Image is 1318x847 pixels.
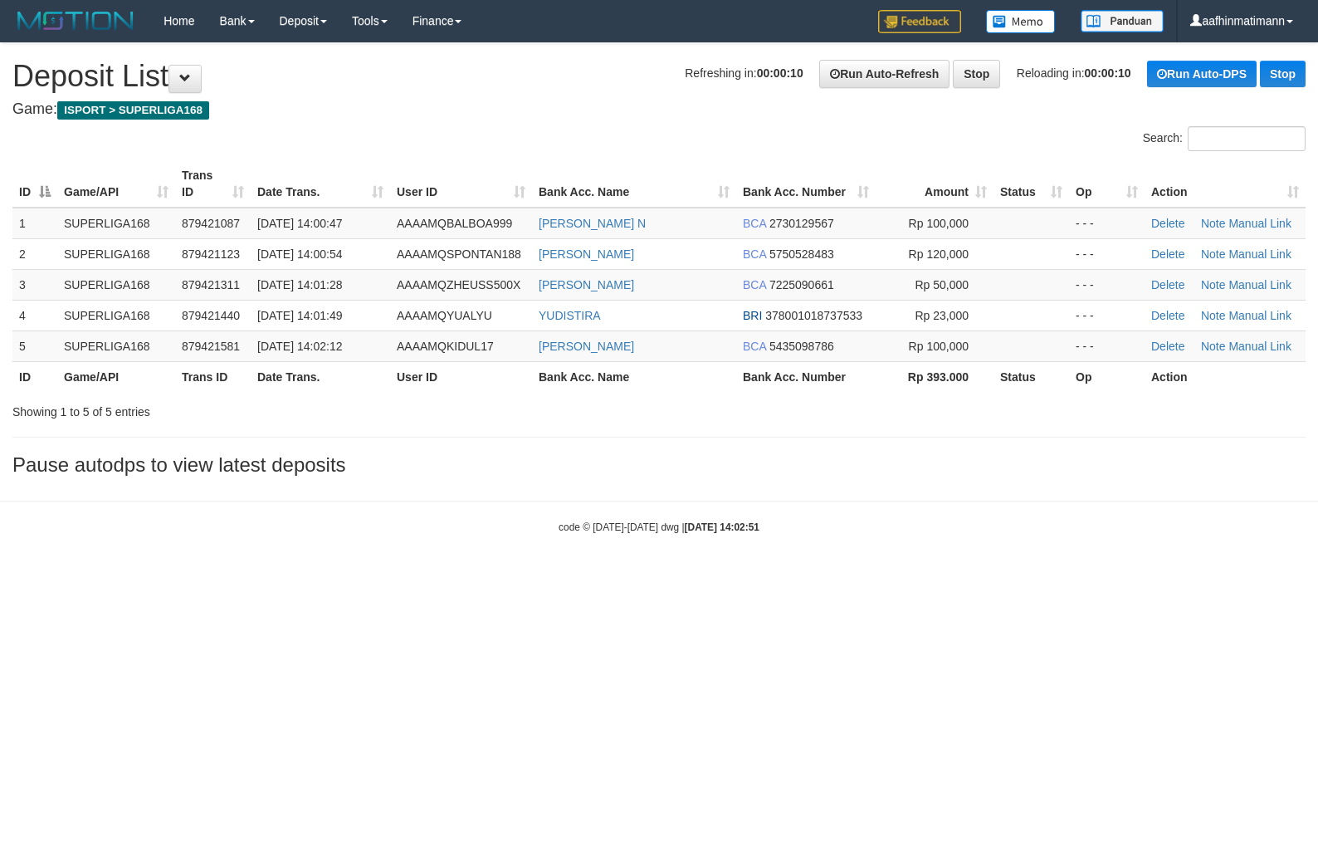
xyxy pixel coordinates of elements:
[539,278,634,291] a: [PERSON_NAME]
[532,361,736,392] th: Bank Acc. Name
[909,340,969,353] span: Rp 100,000
[12,300,57,330] td: 4
[1228,217,1291,230] a: Manual Link
[257,309,342,322] span: [DATE] 14:01:49
[1201,309,1226,322] a: Note
[909,247,969,261] span: Rp 120,000
[397,217,512,230] span: AAAAMQBALBOA999
[1151,309,1184,322] a: Delete
[12,397,537,420] div: Showing 1 to 5 of 5 entries
[1069,160,1145,208] th: Op: activate to sort column ascending
[57,300,175,330] td: SUPERLIGA168
[57,361,175,392] th: Game/API
[1151,340,1184,353] a: Delete
[993,160,1069,208] th: Status: activate to sort column ascending
[757,66,803,80] strong: 00:00:10
[765,309,862,322] span: Copy 378001018737533 to clipboard
[539,340,634,353] a: [PERSON_NAME]
[57,160,175,208] th: Game/API: activate to sort column ascending
[12,238,57,269] td: 2
[769,340,834,353] span: Copy 5435098786 to clipboard
[12,269,57,300] td: 3
[1201,217,1226,230] a: Note
[182,278,240,291] span: 879421311
[876,160,993,208] th: Amount: activate to sort column ascending
[12,361,57,392] th: ID
[539,217,646,230] a: [PERSON_NAME] N
[257,278,342,291] span: [DATE] 14:01:28
[1017,66,1131,80] span: Reloading in:
[182,309,240,322] span: 879421440
[819,60,949,88] a: Run Auto-Refresh
[57,269,175,300] td: SUPERLIGA168
[1085,66,1131,80] strong: 00:00:10
[1228,340,1291,353] a: Manual Link
[57,101,209,120] span: ISPORT > SUPERLIGA168
[57,208,175,239] td: SUPERLIGA168
[57,238,175,269] td: SUPERLIGA168
[1228,309,1291,322] a: Manual Link
[1069,330,1145,361] td: - - -
[397,278,520,291] span: AAAAMQZHEUSS500X
[1188,126,1306,151] input: Search:
[1145,361,1306,392] th: Action
[1201,247,1226,261] a: Note
[1151,278,1184,291] a: Delete
[57,330,175,361] td: SUPERLIGA168
[1069,238,1145,269] td: - - -
[909,217,969,230] span: Rp 100,000
[736,160,876,208] th: Bank Acc. Number: activate to sort column ascending
[175,361,251,392] th: Trans ID
[175,160,251,208] th: Trans ID: activate to sort column ascending
[915,278,969,291] span: Rp 50,000
[12,454,1306,476] h3: Pause autodps to view latest deposits
[251,160,390,208] th: Date Trans.: activate to sort column ascending
[685,66,803,80] span: Refreshing in:
[743,309,762,322] span: BRI
[12,101,1306,118] h4: Game:
[1081,10,1164,32] img: panduan.png
[12,60,1306,93] h1: Deposit List
[743,278,766,291] span: BCA
[182,340,240,353] span: 879421581
[769,217,834,230] span: Copy 2730129567 to clipboard
[1201,340,1226,353] a: Note
[1145,160,1306,208] th: Action: activate to sort column ascending
[1201,278,1226,291] a: Note
[12,330,57,361] td: 5
[182,217,240,230] span: 879421087
[182,247,240,261] span: 879421123
[876,361,993,392] th: Rp 393.000
[986,10,1056,33] img: Button%20Memo.svg
[1260,61,1306,87] a: Stop
[1228,278,1291,291] a: Manual Link
[390,361,532,392] th: User ID
[1069,208,1145,239] td: - - -
[769,247,834,261] span: Copy 5750528483 to clipboard
[743,217,766,230] span: BCA
[993,361,1069,392] th: Status
[539,309,601,322] a: YUDISTIRA
[736,361,876,392] th: Bank Acc. Number
[915,309,969,322] span: Rp 23,000
[769,278,834,291] span: Copy 7225090661 to clipboard
[1147,61,1257,87] a: Run Auto-DPS
[12,8,139,33] img: MOTION_logo.png
[12,160,57,208] th: ID: activate to sort column descending
[685,521,759,533] strong: [DATE] 14:02:51
[397,309,492,322] span: AAAAMQYUALYU
[878,10,961,33] img: Feedback.jpg
[1069,300,1145,330] td: - - -
[1143,126,1306,151] label: Search:
[1069,269,1145,300] td: - - -
[1069,361,1145,392] th: Op
[12,208,57,239] td: 1
[559,521,759,533] small: code © [DATE]-[DATE] dwg |
[397,340,494,353] span: AAAAMQKIDUL17
[257,247,342,261] span: [DATE] 14:00:54
[1151,217,1184,230] a: Delete
[1228,247,1291,261] a: Manual Link
[743,247,766,261] span: BCA
[390,160,532,208] th: User ID: activate to sort column ascending
[743,340,766,353] span: BCA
